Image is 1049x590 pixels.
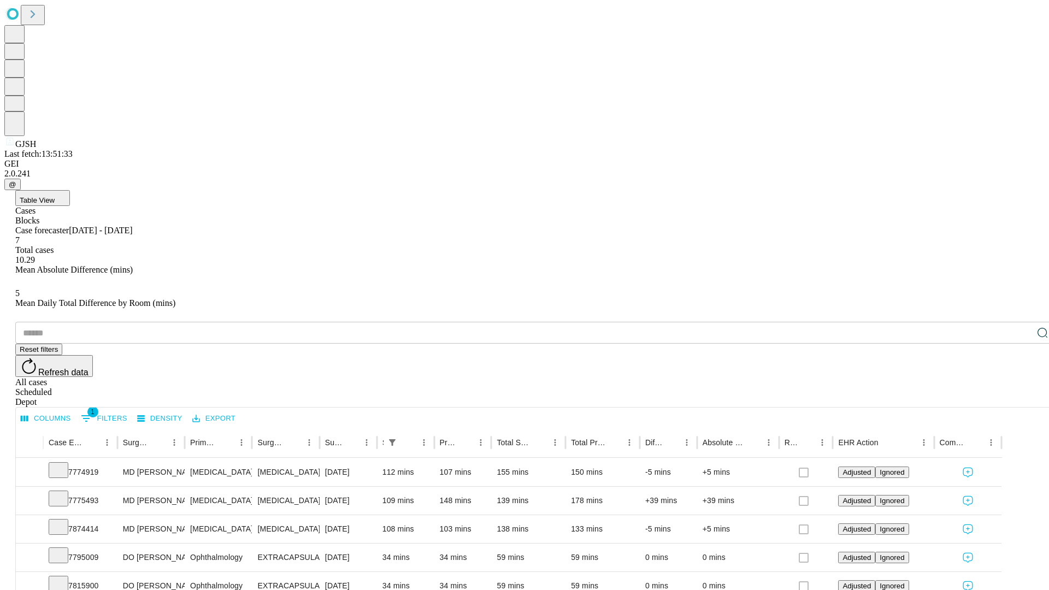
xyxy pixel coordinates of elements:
[622,435,637,450] button: Menu
[359,435,374,450] button: Menu
[15,255,35,264] span: 10.29
[190,438,217,447] div: Primary Service
[838,467,875,478] button: Adjusted
[703,515,774,543] div: +5 mins
[645,438,663,447] div: Difference
[15,298,175,308] span: Mean Daily Total Difference by Room (mins)
[4,169,1045,179] div: 2.0.241
[234,435,249,450] button: Menu
[838,523,875,535] button: Adjusted
[842,525,871,533] span: Adjusted
[123,544,179,571] div: DO [PERSON_NAME]
[49,515,112,543] div: 7874414
[123,438,150,447] div: Surgeon Name
[838,495,875,506] button: Adjusted
[875,552,909,563] button: Ignored
[325,438,343,447] div: Surgery Date
[302,435,317,450] button: Menu
[679,435,694,450] button: Menu
[940,438,967,447] div: Comments
[325,487,372,515] div: [DATE]
[842,582,871,590] span: Adjusted
[15,245,54,255] span: Total cases
[664,435,679,450] button: Sort
[190,458,246,486] div: [MEDICAL_DATA]
[87,406,98,417] span: 1
[190,487,246,515] div: [MEDICAL_DATA]
[916,435,932,450] button: Menu
[190,544,246,571] div: Ophthalmology
[49,438,83,447] div: Case Epic Id
[15,344,62,355] button: Reset filters
[571,438,605,447] div: Total Predicted Duration
[325,458,372,486] div: [DATE]
[382,487,429,515] div: 109 mins
[880,553,904,562] span: Ignored
[21,492,38,511] button: Expand
[983,435,999,450] button: Menu
[645,458,692,486] div: -5 mins
[571,515,634,543] div: 133 mins
[4,159,1045,169] div: GEI
[382,515,429,543] div: 108 mins
[382,438,384,447] div: Scheduled In Room Duration
[18,410,74,427] button: Select columns
[49,544,112,571] div: 7795009
[838,552,875,563] button: Adjusted
[880,525,904,533] span: Ignored
[875,523,909,535] button: Ignored
[880,435,895,450] button: Sort
[123,515,179,543] div: MD [PERSON_NAME] E Md
[571,458,634,486] div: 150 mins
[645,515,692,543] div: -5 mins
[15,355,93,377] button: Refresh data
[606,435,622,450] button: Sort
[880,468,904,476] span: Ignored
[123,487,179,515] div: MD [PERSON_NAME] E Md
[190,515,246,543] div: [MEDICAL_DATA]
[325,544,372,571] div: [DATE]
[571,487,634,515] div: 178 mins
[875,495,909,506] button: Ignored
[875,467,909,478] button: Ignored
[15,235,20,245] span: 7
[532,435,547,450] button: Sort
[547,435,563,450] button: Menu
[21,520,38,539] button: Expand
[473,435,488,450] button: Menu
[20,345,58,353] span: Reset filters
[257,544,314,571] div: EXTRACAPSULAR CATARACT REMOVAL WITH [MEDICAL_DATA]
[571,544,634,571] div: 59 mins
[15,139,36,149] span: GJSH
[20,196,55,204] span: Table View
[458,435,473,450] button: Sort
[401,435,416,450] button: Sort
[440,515,486,543] div: 103 mins
[99,435,115,450] button: Menu
[497,515,560,543] div: 138 mins
[746,435,761,450] button: Sort
[21,548,38,568] button: Expand
[15,226,69,235] span: Case forecaster
[4,149,73,158] span: Last fetch: 13:51:33
[645,487,692,515] div: +39 mins
[799,435,815,450] button: Sort
[838,438,878,447] div: EHR Action
[78,410,130,427] button: Show filters
[190,410,238,427] button: Export
[703,438,745,447] div: Absolute Difference
[880,582,904,590] span: Ignored
[880,497,904,505] span: Ignored
[257,438,285,447] div: Surgery Name
[49,458,112,486] div: 7774919
[842,553,871,562] span: Adjusted
[123,458,179,486] div: MD [PERSON_NAME] E Md
[440,487,486,515] div: 148 mins
[440,544,486,571] div: 34 mins
[497,544,560,571] div: 59 mins
[842,468,871,476] span: Adjusted
[785,438,799,447] div: Resolved in EHR
[968,435,983,450] button: Sort
[497,458,560,486] div: 155 mins
[842,497,871,505] span: Adjusted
